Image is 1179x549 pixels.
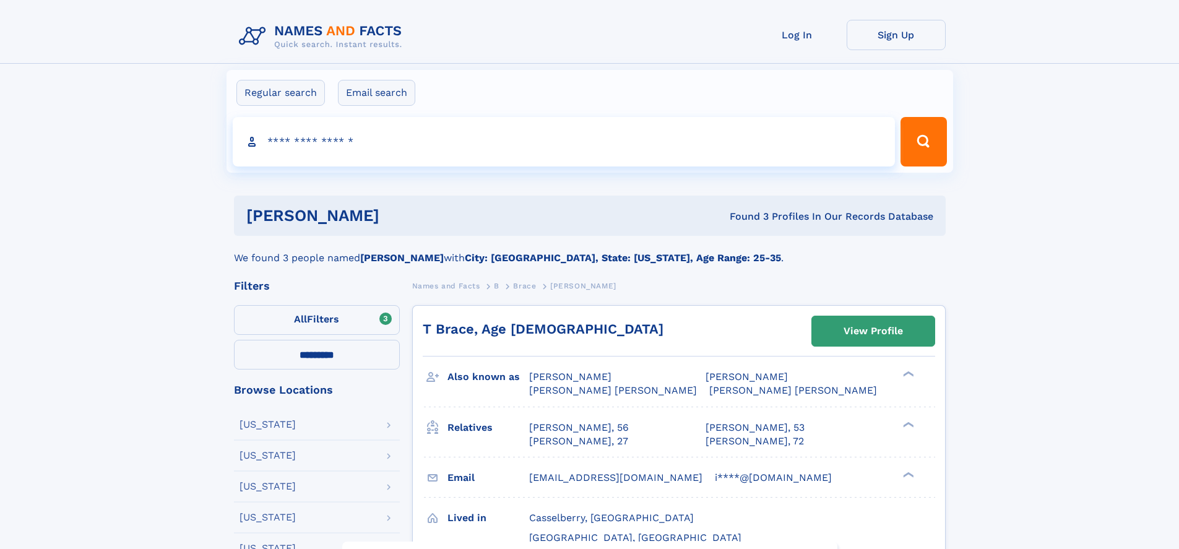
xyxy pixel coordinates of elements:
[233,117,896,166] input: search input
[513,278,536,293] a: Brace
[529,512,694,524] span: Casselberry, [GEOGRAPHIC_DATA]
[246,208,555,223] h1: [PERSON_NAME]
[706,434,804,448] a: [PERSON_NAME], 72
[423,321,663,337] a: T Brace, Age [DEMOGRAPHIC_DATA]
[240,482,296,491] div: [US_STATE]
[338,80,415,106] label: Email search
[529,434,628,448] a: [PERSON_NAME], 27
[447,508,529,529] h3: Lived in
[844,317,903,345] div: View Profile
[447,366,529,387] h3: Also known as
[234,280,400,292] div: Filters
[529,472,702,483] span: [EMAIL_ADDRESS][DOMAIN_NAME]
[447,467,529,488] h3: Email
[900,117,946,166] button: Search Button
[529,384,697,396] span: [PERSON_NAME] [PERSON_NAME]
[465,252,781,264] b: City: [GEOGRAPHIC_DATA], State: [US_STATE], Age Range: 25-35
[447,417,529,438] h3: Relatives
[529,371,611,383] span: [PERSON_NAME]
[900,470,915,478] div: ❯
[294,313,307,325] span: All
[240,420,296,430] div: [US_STATE]
[748,20,847,50] a: Log In
[234,20,412,53] img: Logo Names and Facts
[529,532,741,543] span: [GEOGRAPHIC_DATA], [GEOGRAPHIC_DATA]
[494,278,499,293] a: B
[900,370,915,378] div: ❯
[240,512,296,522] div: [US_STATE]
[555,210,933,223] div: Found 3 Profiles In Our Records Database
[513,282,536,290] span: Brace
[900,420,915,428] div: ❯
[412,278,480,293] a: Names and Facts
[706,371,788,383] span: [PERSON_NAME]
[234,305,400,335] label: Filters
[360,252,444,264] b: [PERSON_NAME]
[709,384,877,396] span: [PERSON_NAME] [PERSON_NAME]
[550,282,616,290] span: [PERSON_NAME]
[236,80,325,106] label: Regular search
[494,282,499,290] span: B
[234,384,400,396] div: Browse Locations
[234,236,946,266] div: We found 3 people named with .
[706,421,805,434] a: [PERSON_NAME], 53
[812,316,935,346] a: View Profile
[529,421,629,434] a: [PERSON_NAME], 56
[847,20,946,50] a: Sign Up
[240,451,296,460] div: [US_STATE]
